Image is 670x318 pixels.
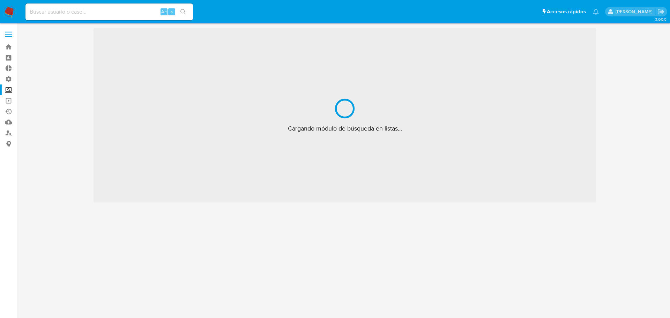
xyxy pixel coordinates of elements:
[657,8,665,15] a: Salir
[288,124,402,133] span: Cargando módulo de búsqueda en listas...
[616,8,655,15] p: nicolas.tyrkiel@mercadolibre.com
[547,8,586,15] span: Accesos rápidos
[25,7,193,16] input: Buscar usuario o caso...
[161,8,167,15] span: Alt
[176,7,190,17] button: search-icon
[593,9,599,15] a: Notificaciones
[171,8,173,15] span: s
